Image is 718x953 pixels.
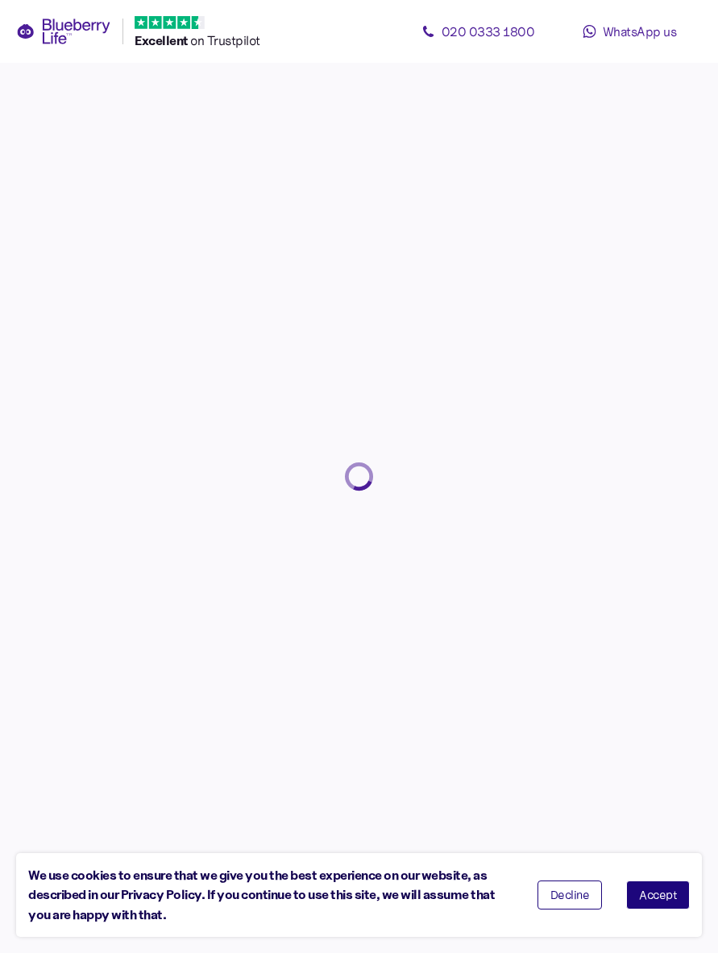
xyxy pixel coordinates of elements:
[537,880,603,909] button: Decline cookies
[442,23,535,39] span: 020 0333 1800
[405,15,550,48] a: 020 0333 1800
[550,889,590,901] span: Decline
[135,32,190,48] span: Excellent ️
[28,865,513,925] div: We use cookies to ensure that we give you the best experience on our website, as described in our...
[190,32,260,48] span: on Trustpilot
[639,889,677,901] span: Accept
[557,15,702,48] a: WhatsApp us
[626,880,690,909] button: Accept cookies
[603,23,677,39] span: WhatsApp us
